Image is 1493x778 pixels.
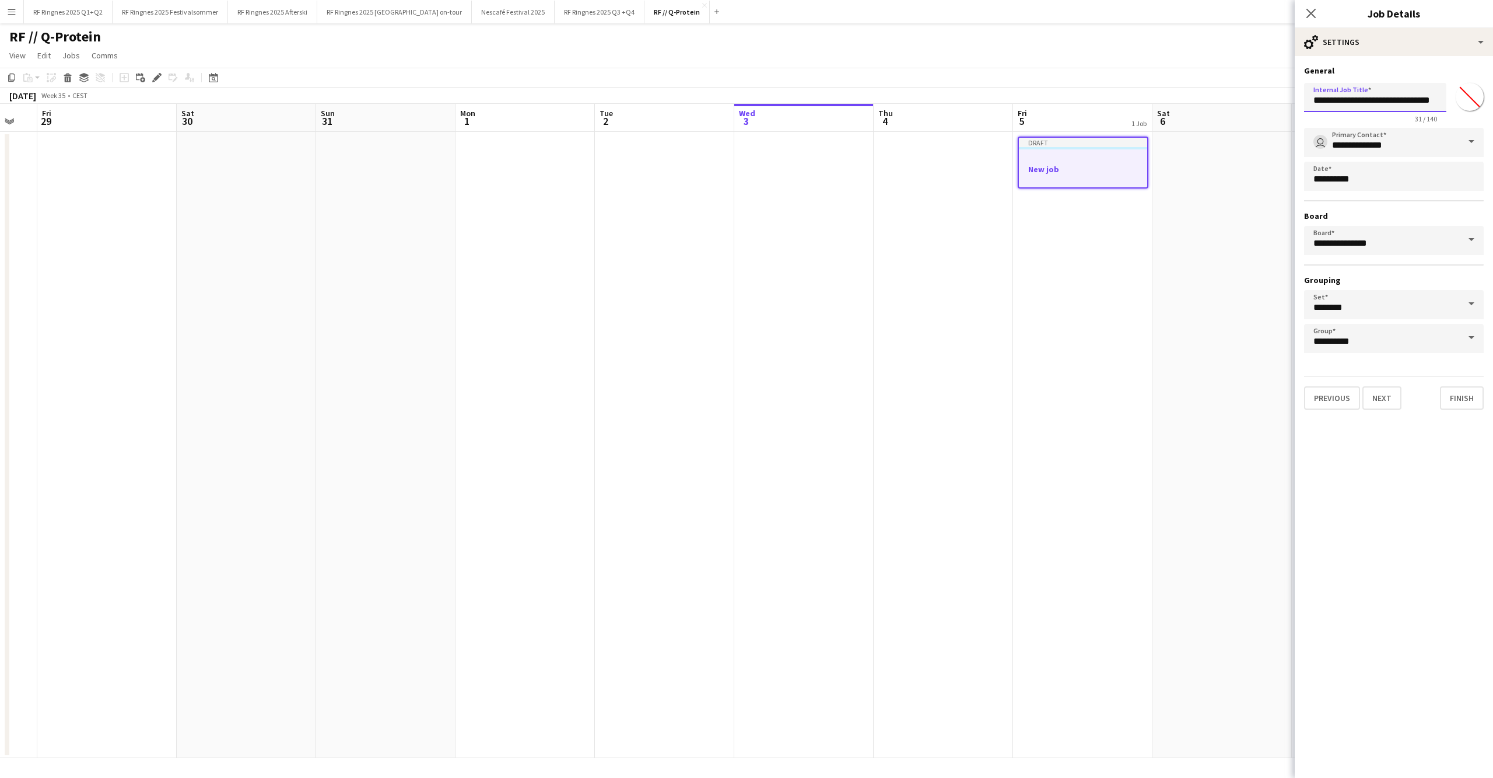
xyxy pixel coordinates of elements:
button: RF // Q-Protein [644,1,710,23]
button: RF Ringnes 2025 Festivalsommer [113,1,228,23]
span: Sat [181,108,194,118]
button: Finish [1440,386,1484,410]
h3: Board [1304,211,1484,221]
h3: Job Details [1295,6,1493,21]
span: 30 [180,114,194,128]
span: Thu [878,108,893,118]
span: Jobs [62,50,80,61]
span: Tue [600,108,613,118]
button: Nescafé Festival 2025 [472,1,555,23]
app-job-card: DraftNew job [1018,137,1148,189]
div: Settings [1295,28,1493,56]
h3: General [1304,65,1484,76]
span: Mon [460,108,475,118]
span: Edit [37,50,51,61]
a: Edit [33,48,55,63]
h1: RF // Q-Protein [9,28,101,46]
span: Comms [92,50,118,61]
span: 4 [877,114,893,128]
button: RF Ringnes 2025 Q3 +Q4 [555,1,644,23]
span: Sun [321,108,335,118]
span: 5 [1016,114,1027,128]
span: Fri [1018,108,1027,118]
div: CEST [72,91,87,100]
span: 29 [40,114,51,128]
button: Previous [1304,386,1360,410]
span: Sat [1157,108,1170,118]
span: Wed [739,108,755,118]
div: [DATE] [9,90,36,102]
button: RF Ringnes 2025 Afterski [228,1,317,23]
span: Fri [42,108,51,118]
h3: Grouping [1304,275,1484,285]
span: 31 / 140 [1406,114,1446,123]
h3: New job [1019,164,1147,175]
a: View [5,48,30,63]
span: 2 [598,114,613,128]
button: RF Ringnes 2025 [GEOGRAPHIC_DATA] on-tour [317,1,472,23]
span: View [9,50,26,61]
button: RF Ringnes 2025 Q1+Q2 [24,1,113,23]
span: 3 [737,114,755,128]
span: 1 [458,114,475,128]
span: 31 [319,114,335,128]
a: Jobs [58,48,85,63]
span: Week 35 [38,91,68,100]
div: Draft [1019,138,1147,147]
div: 1 Job [1131,119,1147,128]
button: Next [1362,386,1401,410]
a: Comms [87,48,122,63]
span: 6 [1155,114,1170,128]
